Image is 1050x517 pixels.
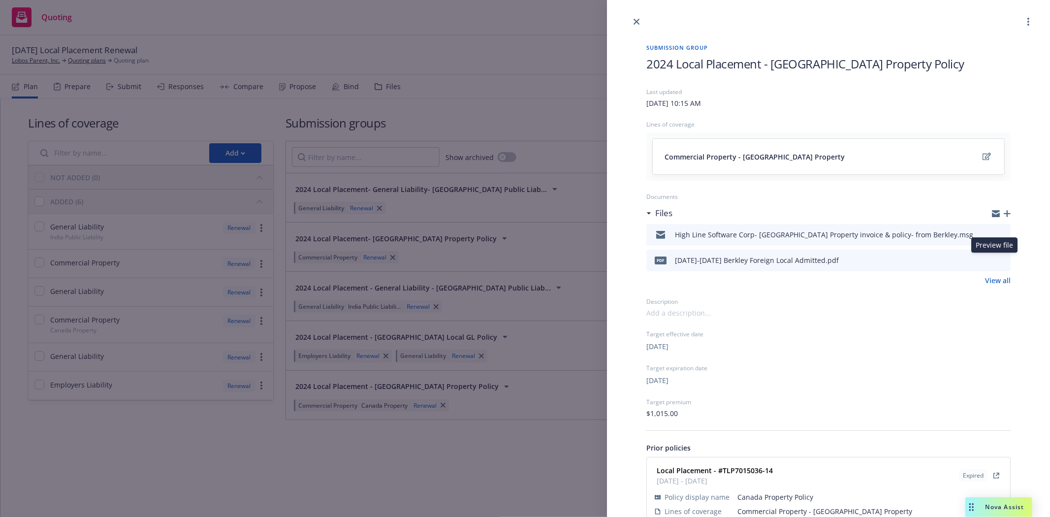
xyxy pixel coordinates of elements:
div: High Line Software Corp- [GEOGRAPHIC_DATA] Property invoice & policy- from Berkley.msg [675,229,973,240]
span: Policy display name [665,492,730,502]
div: Lines of coverage [646,120,1011,129]
div: Preview file [971,237,1018,253]
a: more [1022,16,1034,28]
span: 2024 Local Placement - [GEOGRAPHIC_DATA] Property Policy [646,56,964,72]
div: [DATE]-[DATE] Berkley Foreign Local Admitted.pdf [675,255,839,265]
div: Drag to move [965,497,978,517]
strong: Local Placement - #TLP7015036-14 [657,466,773,475]
div: [DATE] 10:15 AM [646,98,701,108]
span: Canada Property Policy [737,492,1002,502]
span: [DATE] - [DATE] [657,476,773,486]
span: Commercial Property - [GEOGRAPHIC_DATA] Property [665,152,845,162]
div: Description [646,297,1011,306]
span: pdf [655,257,667,264]
a: View Policy [990,470,1002,482]
span: Lines of coverage [665,506,722,517]
button: [DATE] [646,341,668,352]
div: Files [646,207,672,220]
span: Expired [963,471,984,480]
span: Submission group [646,43,1011,52]
div: Target expiration date [646,364,1011,372]
a: View all [985,275,1011,286]
a: edit [981,151,992,162]
button: download file [982,229,990,241]
button: preview file [998,255,1007,266]
a: close [631,16,642,28]
button: Nova Assist [965,497,1032,517]
div: Target premium [646,398,1011,406]
div: Documents [646,193,1011,201]
button: [DATE] [646,375,668,386]
div: Prior policies [646,443,1011,453]
div: Last updated [646,88,1011,96]
button: preview file [998,229,1007,241]
span: $1,015.00 [646,408,678,419]
div: Target effective date [646,330,1011,338]
button: download file [982,255,990,266]
h3: Files [655,207,672,220]
span: Nova Assist [986,503,1024,511]
span: Commercial Property - [GEOGRAPHIC_DATA] Property [737,506,1002,517]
